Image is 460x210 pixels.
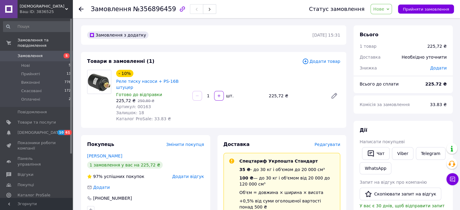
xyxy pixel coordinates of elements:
[360,44,377,49] span: 1 товар
[360,102,410,107] span: Комісія за замовлення
[18,192,50,198] span: Каталог ProSale
[116,79,178,90] a: Реле тиску насоси + PS-16B штуцер
[302,58,340,65] span: Додати товар
[427,43,447,49] div: 225,72 ₴
[87,153,122,158] a: [PERSON_NAME]
[360,180,427,185] span: Запит на відгук про компанію
[398,5,454,14] button: Прийняти замовлення
[116,110,144,115] span: Залишок: 18
[240,166,335,173] div: - до 30 кг і об'ємом до 20 000 см³
[312,33,340,37] time: [DATE] 15:31
[360,66,377,70] span: Знижка
[172,174,204,179] span: Додати відгук
[18,182,34,188] span: Покупці
[116,104,151,109] span: Артикул: 00163
[430,102,447,107] span: 33.83 ₴
[240,189,335,195] div: Об'єм = довжина × ширина × висота
[315,142,340,147] span: Редагувати
[57,130,64,135] span: 10
[64,53,70,58] span: 5
[21,88,42,94] span: Скасовані
[373,7,384,11] span: Нове
[416,147,445,160] a: Telegram
[93,185,110,190] span: Додати
[21,97,40,102] span: Оплачені
[18,156,56,167] span: Панель управління
[87,58,155,64] span: Товари в замовленні (1)
[309,6,365,12] div: Статус замовлення
[392,147,413,160] a: Viber
[240,175,335,187] div: — до 30 кг і об'ємом від 20 000 до 120 000 см³
[240,159,318,163] span: Спецтариф Укрпошта Стандарт
[18,53,43,59] span: Замовлення
[166,142,204,147] span: Змінити покупця
[87,141,114,147] span: Покупець
[64,80,71,85] span: 776
[21,63,30,68] span: Нові
[240,167,250,172] span: 35 ₴
[360,127,367,133] span: Дії
[18,172,33,177] span: Відгуки
[20,4,65,9] span: DOGAN
[133,5,176,13] span: №356896459
[360,162,391,174] a: WhatsApp
[223,141,250,147] span: Доставка
[446,173,458,185] button: Чат з покупцем
[360,188,441,200] button: Скопіювати запит на відгук
[91,5,131,13] span: Замовлення
[18,130,62,135] span: [DEMOGRAPHIC_DATA]
[79,6,83,12] div: Повернутися назад
[240,198,335,210] div: +0,5% від суми оголошеної вартості понад 500 ₴
[116,98,135,103] span: 225,72 ₴
[93,195,132,201] div: [PHONE_NUMBER]
[93,174,103,179] span: 97%
[87,161,163,169] div: 1 замовлення у вас на 225,72 ₴
[3,21,71,32] input: Пошук
[398,50,450,64] div: Необхідно уточнити
[67,71,71,77] span: 13
[21,80,40,85] span: Виконані
[430,66,447,70] span: Додати
[87,31,148,39] div: Замовлення з додатку
[18,109,47,115] span: Повідомлення
[138,99,154,103] span: 250,80 ₴
[224,93,234,99] div: шт.
[403,7,449,11] span: Прийняти замовлення
[116,70,133,77] div: - 10%
[360,82,399,86] span: Всього до сплати
[116,116,171,121] span: Каталог ProSale: 33.83 ₴
[362,147,390,160] button: Чат
[64,88,71,94] span: 172
[18,120,56,125] span: Товари та послуги
[425,82,447,86] b: 225.72 ₴
[360,139,405,144] span: Написати покупцеві
[18,140,56,151] span: Показники роботи компанії
[69,63,71,68] span: 5
[69,97,71,102] span: 2
[18,37,73,48] span: Замовлення та повідомлення
[360,55,380,60] span: Доставка
[87,70,111,94] img: Реле тиску насоси + PS-16B штуцер
[64,130,71,135] span: 61
[240,176,253,180] span: 100 ₴
[266,92,326,100] div: 225,72 ₴
[21,71,40,77] span: Прийняті
[87,173,144,179] div: успішних покупок
[328,90,340,102] a: Редагувати
[116,92,162,97] span: Готово до відправки
[360,32,378,37] span: Всього
[20,9,73,15] div: Ваш ID: 3836525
